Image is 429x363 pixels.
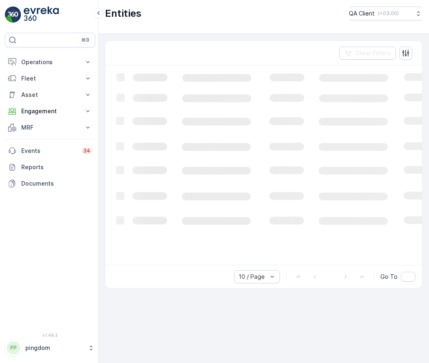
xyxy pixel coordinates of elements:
span: v 1.49.3 [5,333,95,338]
p: Clear Filters [355,49,391,57]
a: Events34 [5,143,95,159]
button: QA Client(+03:00) [349,7,422,20]
a: Reports [5,159,95,175]
button: Engagement [5,103,95,119]
p: ( +03:00 ) [378,10,399,17]
p: Engagement [21,107,79,115]
a: Documents [5,175,95,192]
button: Asset [5,87,95,103]
p: ⌘B [81,37,89,43]
div: PP [7,341,20,354]
p: QA Client [349,9,375,18]
p: Fleet [21,74,79,83]
p: Entities [105,7,141,20]
p: Reports [21,163,92,171]
button: Operations [5,54,95,70]
p: MRF [21,123,79,132]
button: Clear Filters [339,47,396,60]
p: Documents [21,179,92,188]
img: logo_light-DOdMpM7g.png [24,7,59,23]
button: Fleet [5,70,95,87]
p: Events [21,147,77,155]
p: pingdom [25,344,84,352]
button: PPpingdom [5,339,95,356]
p: 34 [83,148,90,154]
img: logo [5,7,21,23]
button: MRF [5,119,95,136]
span: Go To [380,273,398,281]
p: Operations [21,58,79,66]
p: Asset [21,91,79,99]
